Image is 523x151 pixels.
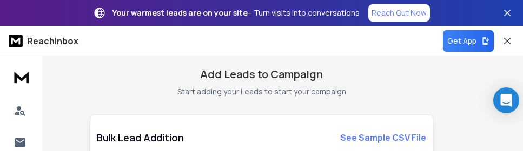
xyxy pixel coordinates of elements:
[340,131,426,144] a: See Sample CSV File
[97,130,184,145] h2: Bulk Lead Addition
[27,35,78,47] p: ReachInbox
[200,67,323,82] h1: Add Leads to Campaign
[372,8,427,18] p: Reach Out Now
[493,87,519,113] div: Open Intercom Messenger
[11,67,32,87] img: logo
[443,30,494,52] button: Get App
[340,132,426,143] strong: See Sample CSV File
[112,8,248,18] strong: Your warmest leads are on your site
[112,8,360,18] p: – Turn visits into conversations
[177,86,346,97] p: Start adding your Leads to start your campaign
[368,4,430,22] a: Reach Out Now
